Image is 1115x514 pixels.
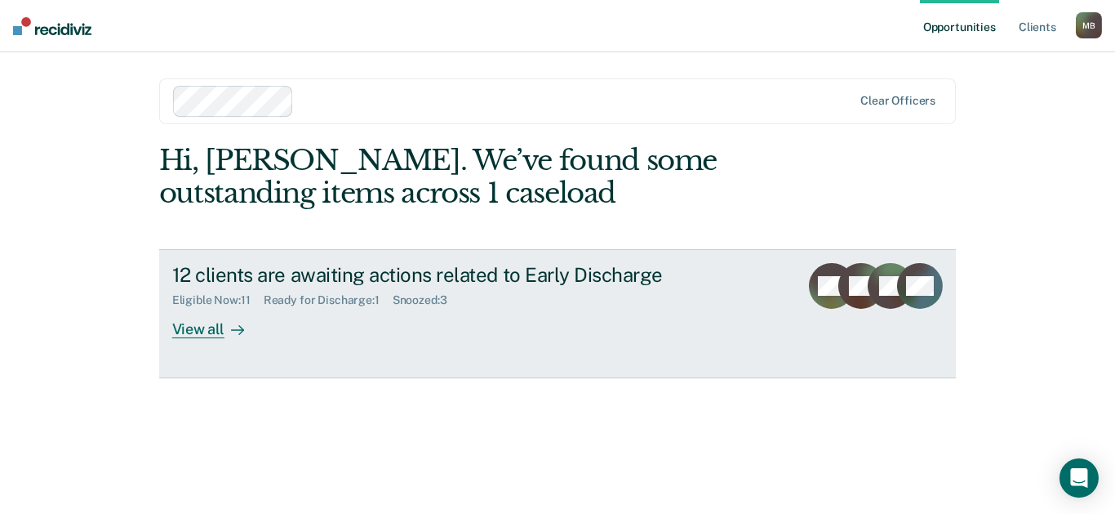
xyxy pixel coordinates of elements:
[13,17,91,35] img: Recidiviz
[1076,12,1102,38] button: MB
[264,293,393,307] div: Ready for Discharge : 1
[159,249,957,378] a: 12 clients are awaiting actions related to Early DischargeEligible Now:11Ready for Discharge:1Sno...
[172,293,264,307] div: Eligible Now : 11
[393,293,460,307] div: Snoozed : 3
[159,144,797,211] div: Hi, [PERSON_NAME]. We’ve found some outstanding items across 1 caseload
[172,263,745,287] div: 12 clients are awaiting actions related to Early Discharge
[1076,12,1102,38] div: M B
[172,307,264,339] div: View all
[1059,458,1099,498] div: Open Intercom Messenger
[860,94,935,108] div: Clear officers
